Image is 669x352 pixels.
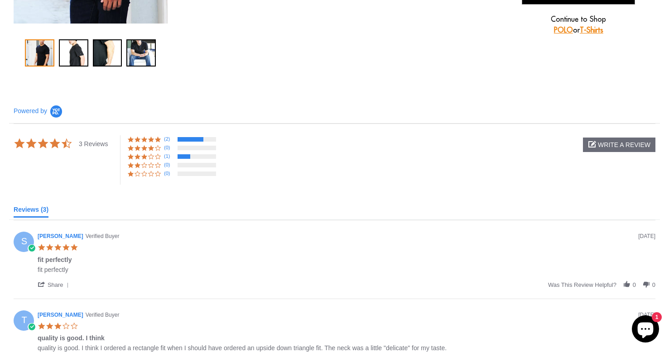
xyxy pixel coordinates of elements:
[126,39,156,67] div: 4 / 4
[164,161,175,169] span: (0)
[93,39,122,67] div: 3 / 4
[38,233,83,240] span: [PERSON_NAME]
[164,135,175,143] span: (2)
[633,281,636,289] span: 0
[548,281,616,289] span: Was this review helpful?
[638,233,655,240] span: review date 06/30/23
[14,206,39,213] span: Reviews
[629,315,662,345] inbox-online-store-chat: Shopify online store chat
[638,311,655,319] span: review date 12/26/22
[38,344,447,352] div: quality is good. I think I ordered a rectangle fit when I should have ordered an upside down tria...
[25,39,54,67] div: 1 / 4
[38,281,72,288] span: share
[38,311,83,319] span: [PERSON_NAME]
[59,39,88,67] div: 2 / 4
[623,281,631,289] div: vote up Review by Scott W. on 30 Jun 2023
[583,138,655,152] div: write a review
[38,334,105,344] div: quality is good. I think
[86,311,120,319] span: Verified Buyer
[48,281,63,289] span: share
[164,170,175,177] span: (0)
[164,144,175,152] span: (0)
[41,206,48,213] span: (3)
[38,266,68,273] div: fit perfectly
[642,281,650,289] div: vote down Review by Scott W. on 30 Jun 2023
[598,141,650,148] span: write a review
[38,256,72,266] div: fit perfectly
[14,238,34,245] span: S
[580,25,603,34] a: T-Shirts
[14,107,47,115] span: Powered by
[86,233,120,240] span: Verified Buyer
[554,25,573,34] a: POLO
[164,152,175,160] span: (1)
[522,14,635,35] p: Continue to Shop or
[79,138,108,148] span: 3 Reviews
[14,316,34,324] span: T
[652,281,655,289] span: 0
